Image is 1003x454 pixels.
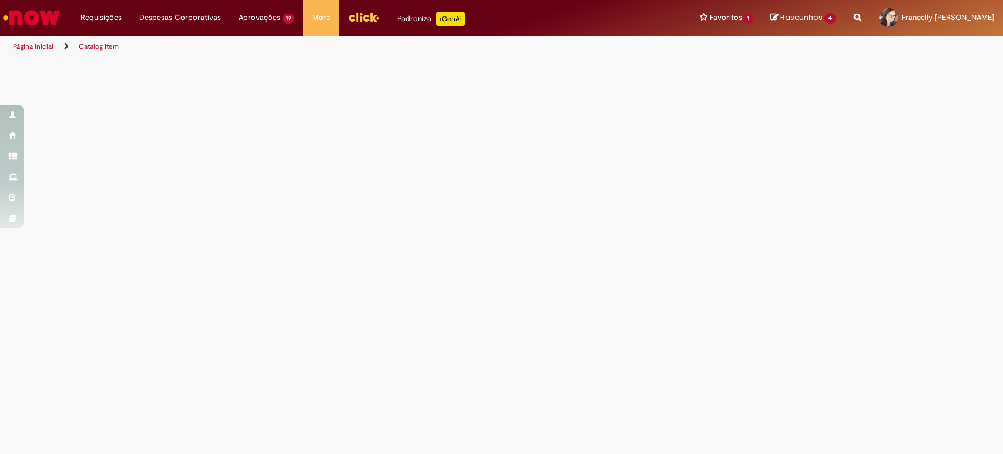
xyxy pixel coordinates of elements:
[436,12,465,26] p: +GenAi
[770,12,836,24] a: Rascunhos
[744,14,753,24] span: 1
[239,12,280,24] span: Aprovações
[710,12,742,24] span: Favoritos
[397,12,465,26] div: Padroniza
[312,12,330,24] span: More
[9,36,660,58] ul: Trilhas de página
[901,12,994,22] span: Francelly [PERSON_NAME]
[13,42,53,51] a: Página inicial
[80,12,122,24] span: Requisições
[348,8,380,26] img: click_logo_yellow_360x200.png
[283,14,294,24] span: 19
[780,12,823,23] span: Rascunhos
[1,6,62,29] img: ServiceNow
[139,12,221,24] span: Despesas Corporativas
[79,42,119,51] a: Catalog Item
[824,13,836,24] span: 4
